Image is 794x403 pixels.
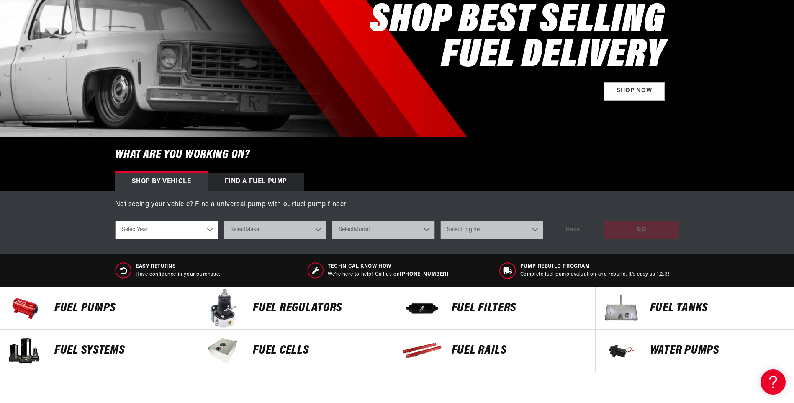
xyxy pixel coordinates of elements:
a: FUEL FILTERS FUEL FILTERS [397,287,596,330]
p: We’re here to help! Call us on [328,271,448,278]
p: Fuel Tanks [650,302,785,315]
img: FUEL FILTERS [401,287,443,329]
select: Year [115,221,218,239]
p: Complete fuel pump evaluation and rebuild. It's easy as 1,2,3! [520,271,670,278]
img: Water Pumps [600,330,642,372]
p: Water Pumps [650,344,785,357]
p: Fuel Systems [54,344,190,357]
a: Water Pumps Water Pumps [596,330,794,372]
a: fuel pump finder [294,201,347,208]
a: FUEL Cells FUEL Cells [198,330,397,372]
div: Find a Fuel Pump [208,173,304,191]
p: Fuel Pumps [54,302,190,315]
p: FUEL Cells [253,344,388,357]
img: Fuel Pumps [4,287,46,329]
a: FUEL Rails FUEL Rails [397,330,596,372]
h6: What are you working on? [94,137,700,173]
a: FUEL REGULATORS FUEL REGULATORS [198,287,397,330]
h2: SHOP BEST SELLING FUEL DELIVERY [370,3,664,74]
span: Easy Returns [136,263,220,270]
p: Not seeing your vehicle? Find a universal pump with our [115,199,679,210]
select: Model [332,221,435,239]
img: FUEL Rails [401,330,443,372]
span: Pump Rebuild program [520,263,670,270]
select: Engine [440,221,543,239]
select: Make [224,221,326,239]
a: Shop Now [604,82,665,101]
img: Fuel Systems [4,330,46,372]
img: FUEL Cells [203,330,244,372]
p: FUEL REGULATORS [253,302,388,315]
p: Have confidence in your purchase. [136,271,220,278]
img: FUEL REGULATORS [203,287,244,329]
span: Technical Know How [328,263,448,270]
a: Fuel Tanks Fuel Tanks [596,287,794,330]
p: FUEL Rails [452,344,587,357]
p: FUEL FILTERS [452,302,587,315]
div: Shop by vehicle [115,173,208,191]
img: Fuel Tanks [600,287,642,329]
a: [PHONE_NUMBER] [400,272,448,277]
